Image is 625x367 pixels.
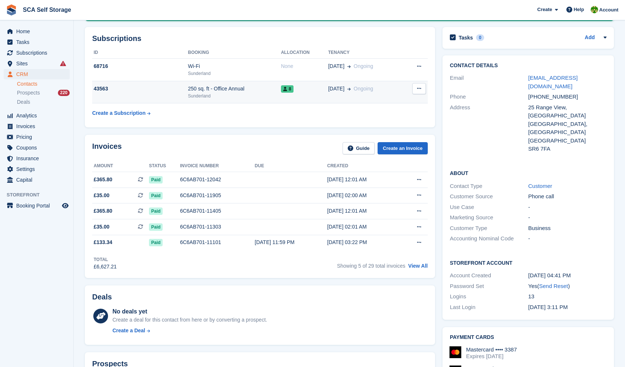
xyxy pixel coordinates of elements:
a: Add [585,34,595,42]
div: - [528,203,607,212]
div: 6C6AB701-11405 [180,207,255,215]
span: Paid [149,207,163,215]
a: menu [4,164,70,174]
div: Customer Source [450,192,528,201]
img: Sam Chapman [591,6,598,13]
span: Settings [16,164,60,174]
h2: Subscriptions [92,34,428,43]
a: Deals [17,98,70,106]
span: £35.00 [94,192,110,199]
div: Password Set [450,282,528,291]
div: [DATE] 11:59 PM [255,239,327,246]
span: Help [574,6,584,13]
span: Subscriptions [16,48,60,58]
span: CRM [16,69,60,79]
a: Create a Subscription [92,106,150,120]
a: menu [4,153,70,164]
div: Create a deal for this contact from here or by converting a prospect. [112,316,267,324]
span: ( ) [537,283,570,289]
span: Pricing [16,132,60,142]
div: Sunderland [188,70,281,77]
a: Guide [343,142,375,154]
span: Sites [16,58,60,69]
div: Last Login [450,303,528,312]
span: Home [16,26,60,37]
h2: Contact Details [450,63,607,69]
img: stora-icon-8386f47178a22dfd0bd8f6a31ec36ba5ce8667c1dd55bd0f319d3a0aa187defe.svg [6,4,17,16]
time: 2024-09-04 14:11:47 UTC [528,304,568,310]
span: Ongoing [354,63,373,69]
a: menu [4,37,70,47]
div: Create a Deal [112,327,145,335]
span: Paid [149,192,163,199]
div: Logins [450,292,528,301]
div: Account Created [450,271,528,280]
div: [DATE] 12:01 AM [327,176,399,183]
span: [DATE] [328,62,344,70]
div: Use Case [450,203,528,212]
span: Capital [16,175,60,185]
a: Send Reset [539,283,568,289]
span: Invoices [16,121,60,131]
div: 6C6AB701-11905 [180,192,255,199]
div: Create a Subscription [92,109,146,117]
div: 220 [58,90,70,96]
div: No deals yet [112,307,267,316]
span: Booking Portal [16,200,60,211]
div: Accounting Nominal Code [450,234,528,243]
div: Wi-Fi [188,62,281,70]
span: £35.00 [94,223,110,231]
div: [DATE] 04:41 PM [528,271,607,280]
a: Customer [528,183,552,189]
div: Business [528,224,607,233]
div: Mastercard •••• 3387 [466,346,517,353]
div: [DATE] 12:01 AM [327,207,399,215]
div: Customer Type [450,224,528,233]
a: SCA Self Storage [20,4,74,16]
th: Due [255,160,327,172]
span: Paid [149,223,163,231]
a: menu [4,48,70,58]
h2: Payment cards [450,335,607,340]
span: Insurance [16,153,60,164]
i: Smart entry sync failures have occurred [60,61,66,66]
th: Booking [188,47,281,59]
span: 8 [281,85,294,93]
span: Tasks [16,37,60,47]
div: Phone call [528,192,607,201]
span: Account [599,6,618,14]
a: Preview store [61,201,70,210]
span: £365.80 [94,207,112,215]
span: [DATE] [328,85,344,93]
a: menu [4,121,70,131]
a: Create an Invoice [378,142,428,154]
th: Created [327,160,399,172]
span: Deals [17,99,30,106]
div: Contact Type [450,182,528,191]
th: Invoice number [180,160,255,172]
span: Ongoing [354,86,373,92]
div: Sunderland [188,93,281,99]
div: 43563 [92,85,188,93]
div: [GEOGRAPHIC_DATA], [GEOGRAPHIC_DATA] [528,120,607,137]
a: [EMAIL_ADDRESS][DOMAIN_NAME] [528,75,578,89]
span: Storefront [7,191,73,199]
h2: Tasks [459,34,473,41]
a: Prospects 220 [17,89,70,97]
span: Prospects [17,89,40,96]
a: Contacts [17,80,70,88]
a: menu [4,143,70,153]
th: ID [92,47,188,59]
a: View All [408,263,428,269]
span: Paid [149,176,163,183]
span: Paid [149,239,163,246]
div: 13 [528,292,607,301]
th: Amount [92,160,149,172]
a: menu [4,69,70,79]
span: Showing 5 of 29 total invoices [337,263,405,269]
div: Phone [450,93,528,101]
span: £365.80 [94,176,112,183]
th: Status [149,160,180,172]
div: Total [94,256,117,263]
h2: Storefront Account [450,259,607,266]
